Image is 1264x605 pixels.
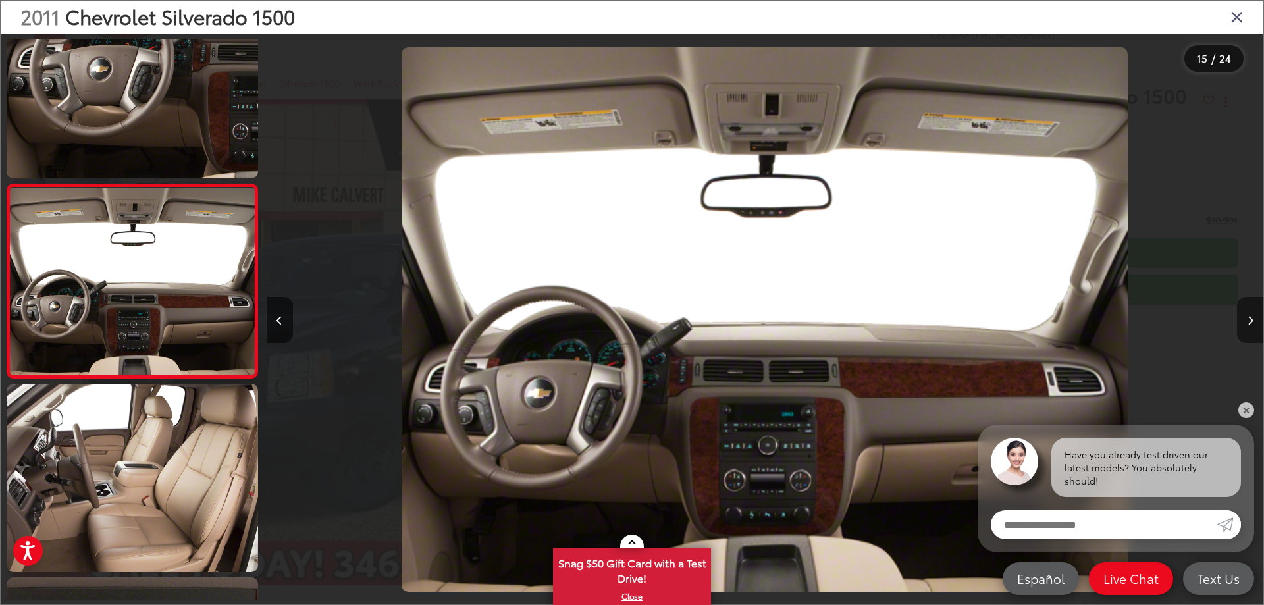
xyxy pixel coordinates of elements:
[1003,562,1079,595] a: Español
[1183,562,1254,595] a: Text Us
[65,2,295,30] span: Chevrolet Silverado 1500
[1237,297,1263,343] button: Next image
[1230,8,1244,25] i: Close gallery
[991,510,1217,539] input: Enter your message
[4,382,260,574] img: 2011 Chevrolet Silverado 1500 Work Truck
[991,438,1038,485] img: Agent profile photo
[7,188,257,375] img: 2011 Chevrolet Silverado 1500 Work Truck
[20,2,60,30] span: 2011
[402,47,1128,592] img: 2011 Chevrolet Silverado 1500 Work Truck
[1089,562,1173,595] a: Live Chat
[266,47,1263,592] div: 2011 Chevrolet Silverado 1500 Work Truck 14
[267,297,293,343] button: Previous image
[1191,570,1246,587] span: Text Us
[1097,570,1165,587] span: Live Chat
[1219,51,1231,65] span: 24
[1051,438,1241,497] div: Have you already test driven our latest models? You absolutely should!
[1197,51,1207,65] span: 15
[554,549,710,589] span: Snag $50 Gift Card with a Test Drive!
[1217,510,1241,539] a: Submit
[1210,54,1217,63] span: /
[1011,570,1071,587] span: Español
